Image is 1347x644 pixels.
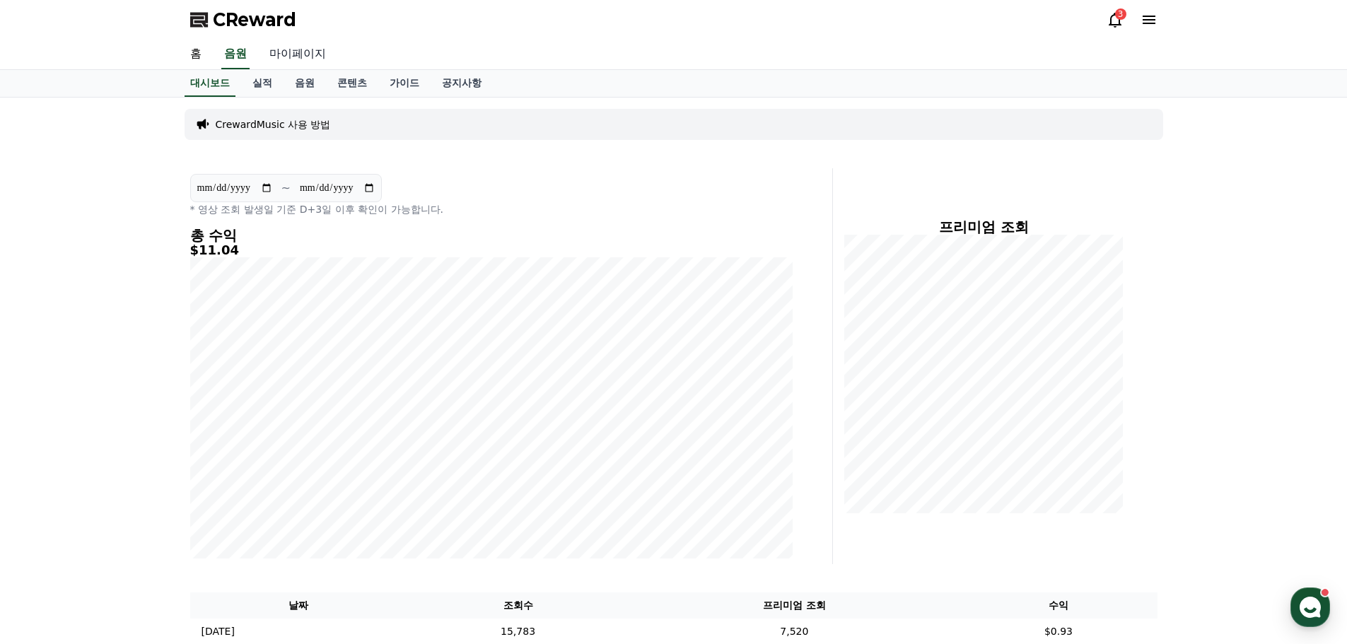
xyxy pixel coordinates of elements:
[378,70,431,97] a: 가이드
[1115,8,1126,20] div: 3
[129,470,146,481] span: 대화
[218,469,235,481] span: 설정
[190,202,793,216] p: * 영상 조회 발생일 기준 D+3일 이후 확인이 가능합니다.
[179,40,213,69] a: 홈
[629,592,960,619] th: 프리미엄 조회
[407,592,629,619] th: 조회수
[185,70,235,97] a: 대시보드
[258,40,337,69] a: 마이페이지
[284,70,326,97] a: 음원
[431,70,493,97] a: 공지사항
[190,243,793,257] h5: $11.04
[844,219,1124,235] h4: 프리미엄 조회
[190,592,407,619] th: 날짜
[202,624,235,639] p: [DATE]
[326,70,378,97] a: 콘텐츠
[281,180,291,197] p: ~
[4,448,93,484] a: 홈
[960,592,1157,619] th: 수익
[93,448,182,484] a: 대화
[241,70,284,97] a: 실적
[182,448,272,484] a: 설정
[1107,11,1124,28] a: 3
[190,8,296,31] a: CReward
[45,469,53,481] span: 홈
[190,228,793,243] h4: 총 수익
[221,40,250,69] a: 음원
[216,117,331,131] a: CrewardMusic 사용 방법
[213,8,296,31] span: CReward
